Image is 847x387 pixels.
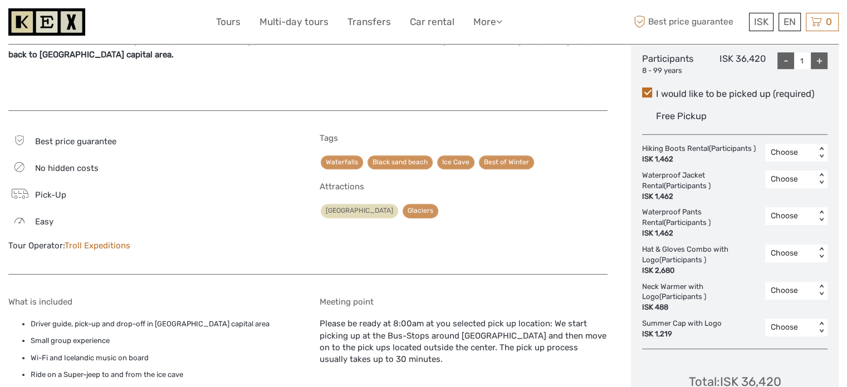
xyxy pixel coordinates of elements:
div: - [777,52,794,69]
div: Choose [771,322,810,333]
label: I would like to be picked up (required) [642,87,828,101]
li: Ride on a Super-jeep to and from the ice cave [31,369,296,381]
div: ISK 488 [642,302,760,313]
div: Participants [642,52,704,76]
div: Waterproof Jacket Rental (Participants ) [642,170,765,202]
div: ISK 1,462 [642,228,760,239]
a: Tours [216,14,241,30]
div: < > [817,285,826,296]
div: ISK 1,462 [642,154,756,165]
a: Glaciers [403,204,438,218]
span: Pick-Up [35,190,66,200]
div: Summer Cap with Logo [642,319,727,340]
div: Neck Warmer with Logo (Participants ) [642,282,765,313]
div: < > [817,173,826,185]
h5: What is included [8,297,296,307]
p: We're away right now. Please check back later! [16,19,126,28]
div: < > [817,322,826,334]
a: [GEOGRAPHIC_DATA] [321,204,398,218]
li: Small group experience [31,335,296,347]
div: Waterproof Pants Rental (Participants ) [642,207,765,239]
h5: Meeting point [320,297,608,307]
div: < > [817,248,826,259]
div: ISK 2,680 [642,266,760,276]
div: < > [817,210,826,222]
div: ISK 36,420 [704,52,766,76]
div: Choose [771,210,810,222]
span: No hidden costs [35,163,99,173]
span: Easy [35,217,53,227]
button: Open LiveChat chat widget [128,17,141,31]
div: Tour Operator: [8,240,296,252]
a: Waterfalls [321,155,363,169]
a: Troll Expeditions [65,241,130,251]
span: Best price guarantee [631,13,746,31]
a: Transfers [347,14,391,30]
span: Free Pickup [656,111,707,121]
div: Choose [771,174,810,185]
div: < > [817,147,826,159]
div: EN [779,13,801,31]
span: Best price guarantee [35,136,116,146]
li: Wi-Fi and Icelandic music on board [31,352,296,364]
div: Hat & Gloves Combo with Logo (Participants ) [642,244,765,276]
li: Driver guide, pick-up and drop-off in [GEOGRAPHIC_DATA] capital area [31,318,296,330]
div: Choose [771,147,810,158]
div: + [811,52,828,69]
a: Ice Cave [437,155,474,169]
img: 1261-44dab5bb-39f8-40da-b0c2-4d9fce00897c_logo_small.jpg [8,8,85,36]
div: 8 - 99 years [642,66,704,76]
a: Black sand beach [368,155,433,169]
h5: Tags [320,133,608,143]
h5: Attractions [320,182,608,192]
a: Car rental [410,14,454,30]
span: 0 [824,16,834,27]
a: Best of Winter [479,155,534,169]
div: ISK 1,219 [642,329,722,340]
a: Multi-day tours [260,14,329,30]
div: Choose [771,285,810,296]
div: ISK 1,462 [642,192,760,202]
div: Choose [771,248,810,259]
span: ISK [754,16,768,27]
div: Hiking Boots Rental (Participants ) [642,144,761,165]
a: More [473,14,502,30]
